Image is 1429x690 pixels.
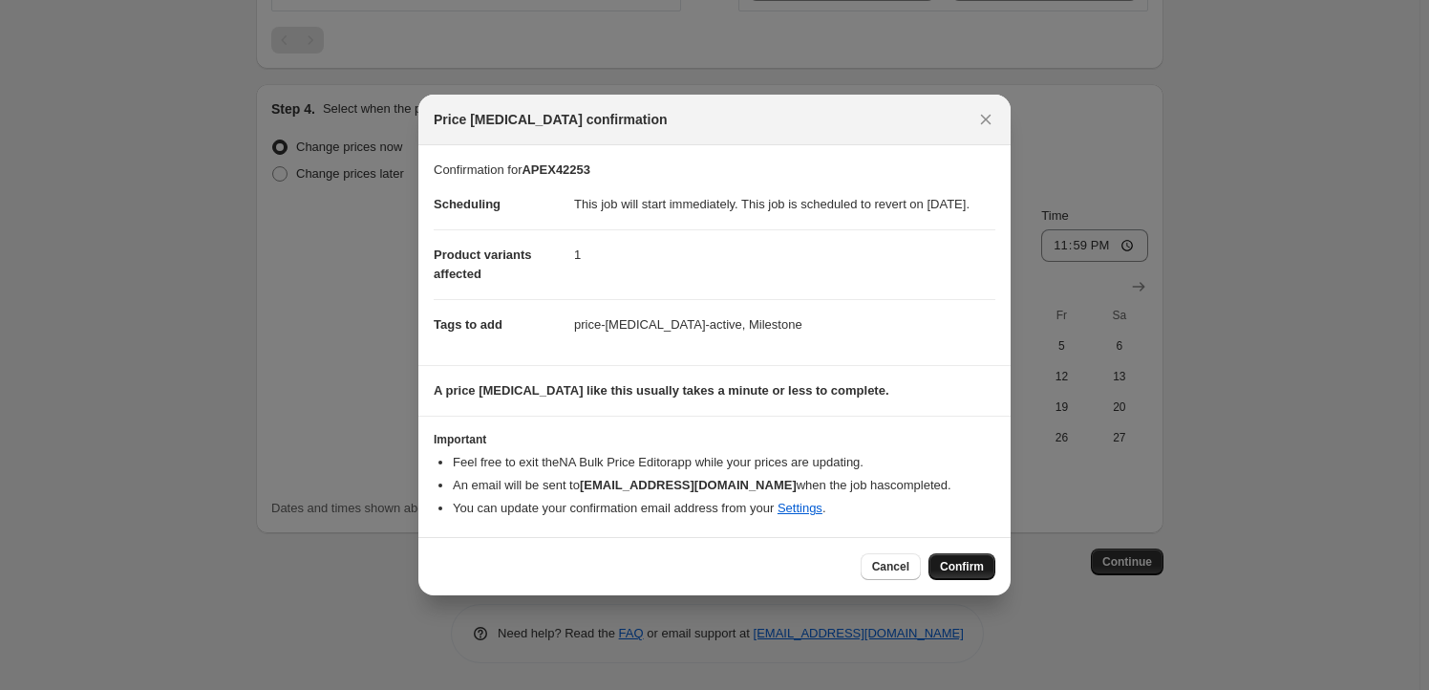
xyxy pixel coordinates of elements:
li: Feel free to exit the NA Bulk Price Editor app while your prices are updating. [453,453,995,472]
button: Close [972,106,999,133]
b: APEX42253 [522,162,590,177]
p: Confirmation for [434,161,995,180]
span: Cancel [872,559,909,574]
li: You can update your confirmation email address from your . [453,499,995,518]
li: An email will be sent to when the job has completed . [453,476,995,495]
button: Confirm [928,553,995,580]
button: Cancel [861,553,921,580]
dd: 1 [574,229,995,280]
span: Confirm [940,559,984,574]
span: Scheduling [434,197,501,211]
a: Settings [778,501,822,515]
dd: This job will start immediately. This job is scheduled to revert on [DATE]. [574,180,995,229]
span: Tags to add [434,317,502,332]
b: [EMAIL_ADDRESS][DOMAIN_NAME] [580,478,797,492]
span: Price [MEDICAL_DATA] confirmation [434,110,668,129]
b: A price [MEDICAL_DATA] like this usually takes a minute or less to complete. [434,383,889,398]
h3: Important [434,432,995,447]
dd: price-[MEDICAL_DATA]-active, Milestone [574,299,995,350]
span: Product variants affected [434,248,532,281]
